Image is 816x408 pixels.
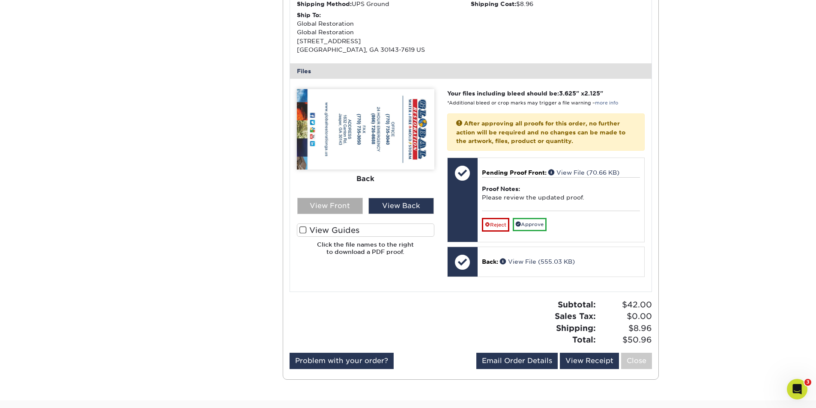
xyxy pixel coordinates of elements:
[290,353,394,369] a: Problem with your order?
[297,241,434,262] h6: Click the file names to the right to download a PDF proof.
[482,177,640,211] div: Please review the updated proof.
[368,198,434,214] div: View Back
[559,90,576,97] span: 3.625
[482,169,547,176] span: Pending Proof Front:
[290,63,652,79] div: Files
[572,335,596,344] strong: Total:
[297,12,321,18] strong: Ship To:
[598,310,652,322] span: $0.00
[297,11,471,54] div: Global Restoration Global Restoration [STREET_ADDRESS] [GEOGRAPHIC_DATA], GA 30143-7619 US
[482,218,509,232] a: Reject
[555,311,596,321] strong: Sales Tax:
[482,258,498,265] span: Back:
[297,0,352,7] strong: Shipping Method:
[595,100,618,106] a: more info
[621,353,652,369] a: Close
[456,120,625,144] strong: After approving all proofs for this order, no further action will be required and no changes can ...
[500,258,575,265] a: View File (555.03 KB)
[598,322,652,334] span: $8.96
[804,379,811,386] span: 3
[558,300,596,309] strong: Subtotal:
[297,170,434,188] div: Back
[548,169,619,176] a: View File (70.66 KB)
[297,198,363,214] div: View Front
[482,185,520,192] strong: Proof Notes:
[447,90,603,97] strong: Your files including bleed should be: " x "
[476,353,558,369] a: Email Order Details
[560,353,619,369] a: View Receipt
[584,90,600,97] span: 2.125
[598,299,652,311] span: $42.00
[513,218,547,231] a: Approve
[447,100,618,106] small: *Additional bleed or crop marks may trigger a file warning –
[556,323,596,333] strong: Shipping:
[2,382,73,405] iframe: Google Customer Reviews
[471,0,516,7] strong: Shipping Cost:
[297,223,434,237] label: View Guides
[787,379,807,399] iframe: Intercom live chat
[598,334,652,346] span: $50.96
